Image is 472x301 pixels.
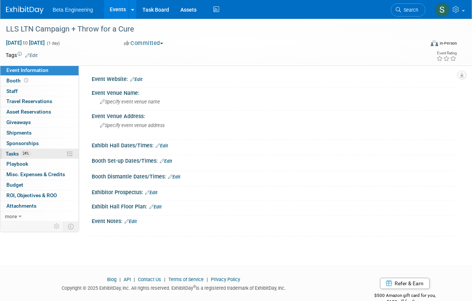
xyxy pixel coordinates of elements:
[6,171,65,177] span: Misc. Expenses & Credits
[0,128,79,138] a: Shipments
[380,278,430,289] a: Refer & Earn
[168,174,180,180] a: Edit
[64,222,79,231] td: Toggle Event Tabs
[6,109,51,115] span: Asset Reservations
[0,149,79,159] a: Tasks24%
[6,67,48,73] span: Event Information
[53,7,93,13] span: Beta Engineering
[124,219,137,224] a: Edit
[6,51,38,59] td: Tags
[5,213,17,219] span: more
[92,87,457,97] div: Event Venue Name:
[23,78,30,83] span: Booth not reserved yet
[25,53,38,58] a: Edit
[22,40,29,46] span: to
[6,88,18,94] span: Staff
[50,222,64,231] td: Personalize Event Tab Strip
[401,7,418,13] span: Search
[92,111,457,120] div: Event Venue Address:
[6,203,36,209] span: Attachments
[6,283,341,292] div: Copyright © 2025 ExhibitDay, Inc. All rights reserved. ExhibitDay is a registered trademark of Ex...
[6,130,32,136] span: Shipments
[107,277,116,282] a: Blog
[436,51,457,55] div: Event Rating
[46,41,60,46] span: (1 day)
[0,138,79,148] a: Sponsorships
[100,99,160,105] span: Specify event venue name
[431,40,438,46] img: Format-Inperson.png
[6,119,31,125] span: Giveaways
[6,39,45,46] span: [DATE] [DATE]
[92,155,457,165] div: Booth Set-up Dates/Times:
[149,204,162,210] a: Edit
[168,277,204,282] a: Terms of Service
[92,187,457,196] div: Exhibitor Prospectus:
[0,86,79,96] a: Staff
[6,78,30,84] span: Booth
[160,159,172,164] a: Edit
[92,216,457,225] div: Event Notes:
[0,117,79,127] a: Giveaways
[6,161,28,167] span: Playbook
[0,107,79,117] a: Asset Reservations
[6,6,44,14] img: ExhibitDay
[205,277,210,282] span: |
[92,140,457,150] div: Exhibit Hall Dates/Times:
[391,39,457,50] div: Event Format
[439,40,457,46] div: In-Person
[0,201,79,211] a: Attachments
[6,98,52,104] span: Travel Reservations
[92,73,457,83] div: Event Website:
[121,39,166,47] button: Committed
[0,76,79,86] a: Booth
[6,182,23,188] span: Budget
[193,285,196,289] sup: ®
[21,151,31,156] span: 24%
[3,22,418,36] div: LLS LTN Campaign + Throw for a Cure
[435,3,449,17] img: Sara Dorsey
[391,3,425,16] a: Search
[6,151,31,157] span: Tasks
[138,277,161,282] a: Contact Us
[0,190,79,201] a: ROI, Objectives & ROO
[0,65,79,75] a: Event Information
[162,277,167,282] span: |
[156,143,168,148] a: Edit
[0,211,79,222] a: more
[100,123,165,128] span: Specify event venue address
[6,140,39,146] span: Sponsorships
[0,180,79,190] a: Budget
[0,159,79,169] a: Playbook
[145,190,157,195] a: Edit
[130,77,142,82] a: Edit
[0,169,79,180] a: Misc. Expenses & Credits
[118,277,123,282] span: |
[132,277,137,282] span: |
[6,192,57,198] span: ROI, Objectives & ROO
[211,277,240,282] a: Privacy Policy
[0,96,79,106] a: Travel Reservations
[92,171,457,181] div: Booth Dismantle Dates/Times:
[92,201,457,211] div: Exhibit Hall Floor Plan:
[124,277,131,282] a: API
